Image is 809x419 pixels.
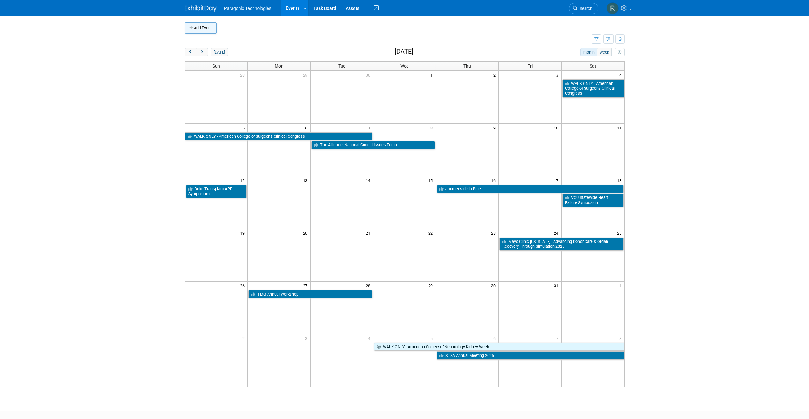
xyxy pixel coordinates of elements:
a: Mayo Clinic [US_STATE] - Advancing Donor Care & Organ Recovery Through Simulation 2025 [499,238,623,251]
span: 29 [302,71,310,79]
a: Journées de la Pitié [437,185,623,193]
span: Sat [590,63,596,69]
h2: [DATE] [395,48,413,55]
a: Duke Transplant APP Symposium [186,185,247,198]
span: 8 [430,124,436,132]
span: 21 [365,229,373,237]
a: WALK ONLY - American College of Surgeons Clinical Congress [562,79,624,98]
span: 10 [553,124,561,132]
span: 17 [553,176,561,184]
button: next [196,48,208,56]
span: 3 [555,71,561,79]
a: WALK ONLY - American College of Surgeons Clinical Congress [185,132,372,141]
button: prev [185,48,196,56]
span: 22 [428,229,436,237]
img: Rachel Jenkins [607,2,619,14]
span: 25 [616,229,624,237]
span: Fri [527,63,533,69]
a: The Alliance: National Critical Issues Forum [311,141,435,149]
span: 27 [302,282,310,290]
span: Paragonix Technologies [224,6,271,11]
button: Add Event [185,22,217,34]
span: 24 [553,229,561,237]
span: Wed [400,63,409,69]
span: 1 [619,282,624,290]
span: 6 [493,334,498,342]
button: month [580,48,597,56]
a: Search [569,3,598,14]
a: VCU Statewide Heart Failure Symposium [562,194,623,207]
span: 15 [428,176,436,184]
span: Mon [275,63,283,69]
span: 31 [553,282,561,290]
span: 9 [493,124,498,132]
span: Search [577,6,592,11]
span: 13 [302,176,310,184]
span: 5 [242,124,247,132]
span: 11 [616,124,624,132]
span: Tue [338,63,345,69]
span: 14 [365,176,373,184]
a: STSA Annual Meeting 2025 [437,351,624,360]
span: 19 [239,229,247,237]
span: 30 [365,71,373,79]
span: 28 [239,71,247,79]
span: 18 [616,176,624,184]
span: Thu [463,63,471,69]
a: WALK ONLY - American Society of Nephrology Kidney Week [374,343,624,351]
span: 30 [490,282,498,290]
span: 20 [302,229,310,237]
i: Personalize Calendar [618,50,622,55]
span: 5 [430,334,436,342]
span: Sun [212,63,220,69]
span: 28 [365,282,373,290]
span: 16 [490,176,498,184]
button: myCustomButton [615,48,624,56]
span: 29 [428,282,436,290]
span: 3 [305,334,310,342]
span: 6 [305,124,310,132]
span: 26 [239,282,247,290]
span: 12 [239,176,247,184]
span: 8 [619,334,624,342]
span: 2 [242,334,247,342]
img: ExhibitDay [185,5,217,12]
span: 23 [490,229,498,237]
span: 7 [555,334,561,342]
button: [DATE] [211,48,228,56]
span: 4 [367,334,373,342]
a: TMG Annual Workshop [248,290,372,298]
span: 2 [493,71,498,79]
button: week [597,48,612,56]
span: 4 [619,71,624,79]
span: 1 [430,71,436,79]
span: 7 [367,124,373,132]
